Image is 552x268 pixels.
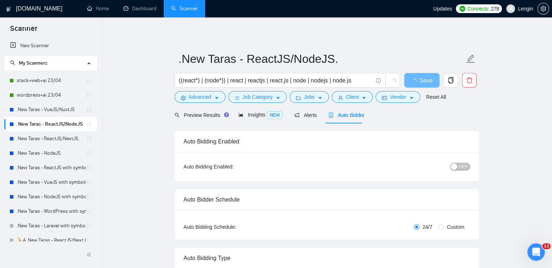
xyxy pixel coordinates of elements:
[467,5,489,13] span: Connects:
[328,113,334,118] span: robot
[4,131,97,146] li: .New Taras - ReactJS/NextJS.
[17,102,86,117] a: .New Taras - VueJS/NuxtJS
[10,60,15,65] span: search
[4,88,97,102] li: wordpress+ai 23/04
[87,5,109,12] a: homeHome
[6,3,11,15] img: logo
[4,233,97,248] li: 🦒A .New Taras - ReactJS/NextJS usual 23/04
[376,78,381,83] span: info-circle
[17,190,86,204] a: .New Taras - NodeJS with symbols
[537,3,549,15] button: setting
[4,117,97,131] li: .New Taras - ReactJS/NodeJS.
[404,73,439,88] button: Save
[420,223,435,231] span: 24/7
[4,204,97,219] li: .New Taras - WordPress with symbols
[4,219,97,233] li: .New Taras - Laravel with symbols
[123,5,156,12] a: dashboardDashboard
[389,78,396,85] span: loading
[86,194,92,200] span: holder
[184,223,279,231] div: Auto Bidding Schedule:
[508,6,513,11] span: user
[290,91,329,103] button: folderJobscaret-down
[184,131,470,152] div: Auto Bidding Enabled
[527,243,545,261] iframe: Intercom live chat
[86,150,92,156] span: holder
[4,23,43,38] span: Scanner
[175,112,227,118] span: Preview Results
[17,146,86,161] a: .New Taras - NodeJS.
[238,112,244,117] span: area-chart
[4,102,97,117] li: .New Taras - VueJS/NuxtJS
[228,91,287,103] button: barsJob Categorycaret-down
[86,208,92,214] span: holder
[175,113,180,118] span: search
[444,77,458,84] span: copy
[86,179,92,185] span: holder
[214,95,219,101] span: caret-down
[175,91,225,103] button: settingAdvancedcaret-down
[409,95,414,101] span: caret-down
[86,78,92,84] span: holder
[4,38,97,53] li: New Scanner
[275,95,281,101] span: caret-down
[420,76,433,85] span: Save
[338,95,343,101] span: user
[4,190,97,204] li: .New Taras - NodeJS with symbols
[459,6,465,12] img: upwork-logo.png
[86,121,92,127] span: holder
[459,163,468,171] span: OFF
[17,175,86,190] a: .New Taras - VueJS with symbols
[462,73,477,88] button: delete
[86,136,92,142] span: holder
[179,50,465,68] input: Scanner name...
[189,93,211,101] span: Advanced
[86,92,92,98] span: holder
[17,219,86,233] a: .New Taras - Laravel with symbols
[426,93,446,101] a: Reset All
[171,5,198,12] a: searchScanner
[4,73,97,88] li: stack+web+ai 23/04
[179,76,373,85] input: Search Freelance Jobs...
[184,163,279,171] div: Auto Bidding Enabled:
[17,204,86,219] a: .New Taras - WordPress with symbols
[86,251,94,258] span: double-left
[86,107,92,113] span: holder
[491,5,499,13] span: 278
[181,95,186,101] span: setting
[537,6,549,12] a: setting
[361,95,367,101] span: caret-down
[184,189,470,210] div: Auto Bidder Schedule
[294,113,299,118] span: notification
[411,78,420,84] span: loading
[86,223,92,229] span: holder
[346,93,359,101] span: Client
[294,112,317,118] span: Alerts
[433,6,452,12] span: Updates
[542,243,551,249] span: 11
[318,95,323,101] span: caret-down
[86,237,92,243] span: holder
[17,161,86,175] a: .New Taras - ReactJS with symbols
[17,131,86,146] a: .New Taras - ReactJS/NextJS.
[238,112,283,118] span: Insights
[4,146,97,161] li: .New Taras - NodeJS.
[4,175,97,190] li: .New Taras - VueJS with symbols
[17,233,86,248] a: 🦒A .New Taras - ReactJS/NextJS usual 23/04
[19,60,48,66] span: My Scanners
[10,38,91,53] a: New Scanner
[328,112,364,118] span: Auto Bidder
[444,223,467,231] span: Custom
[267,111,283,119] span: NEW
[304,93,315,101] span: Jobs
[390,93,406,101] span: Vendor
[443,73,458,88] button: copy
[86,165,92,171] span: holder
[10,60,48,66] span: My Scanners
[4,161,97,175] li: .New Taras - ReactJS with symbols
[17,73,86,88] a: stack+web+ai 23/04
[376,91,420,103] button: idcardVendorcaret-down
[462,77,476,84] span: delete
[242,93,273,101] span: Job Category
[382,95,387,101] span: idcard
[17,117,86,131] a: .New Taras - ReactJS/NodeJS.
